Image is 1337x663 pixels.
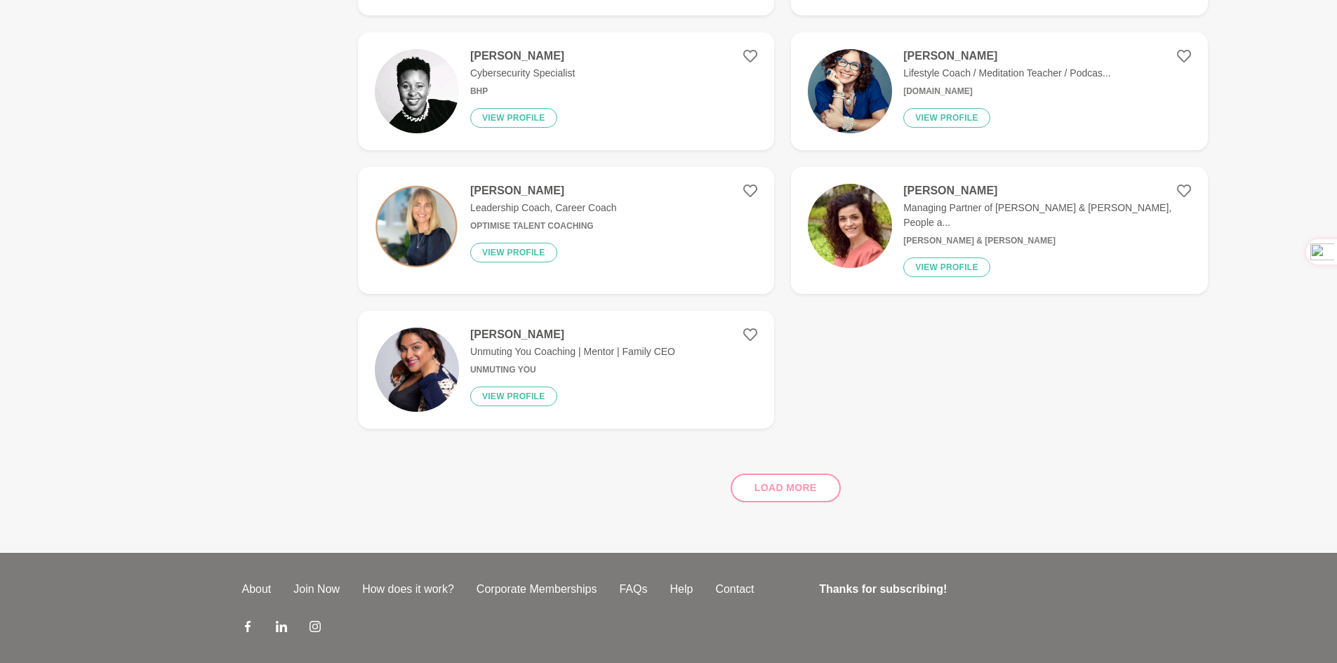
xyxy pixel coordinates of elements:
[608,581,658,598] a: FAQs
[903,236,1190,246] h6: [PERSON_NAME] & [PERSON_NAME]
[375,49,459,133] img: 169762214966d3fc8ba43841b87e64632ad5cade-400x400.jpg
[808,184,892,268] img: d59f63ee9313bef3e0814c9cb4930c39c7d67f46-1125x1233.jpg
[819,581,1086,598] h4: Thanks for subscribing!
[310,620,321,637] a: Instagram
[351,581,465,598] a: How does it work?
[358,32,774,150] a: [PERSON_NAME]Cybersecurity SpecialistBHPView profile
[358,167,774,294] a: [PERSON_NAME]Leadership Coach, Career CoachOptimise Talent CoachingView profile
[470,344,675,359] p: Unmuting You Coaching | Mentor | Family CEO
[903,49,1110,63] h4: [PERSON_NAME]
[470,86,575,97] h6: BHP
[276,620,287,637] a: LinkedIn
[903,201,1190,230] p: Managing Partner of [PERSON_NAME] & [PERSON_NAME], People a...
[470,66,575,81] p: Cybersecurity Specialist
[375,184,459,268] img: 81ae63a0c9df8fbd3a67eb4428b23410b4d10a04-1080x1080.png
[903,257,990,277] button: View profile
[658,581,704,598] a: Help
[903,86,1110,97] h6: [DOMAIN_NAME]
[375,328,459,412] img: f2afb2522b980be8f6244ad202c6bd10d092180f-534x800.jpg
[791,167,1207,294] a: [PERSON_NAME]Managing Partner of [PERSON_NAME] & [PERSON_NAME], People a...[PERSON_NAME] & [PERSO...
[470,387,557,406] button: View profile
[358,311,774,429] a: [PERSON_NAME]Unmuting You Coaching | Mentor | Family CEOUnmuting YouView profile
[231,581,283,598] a: About
[470,328,675,342] h4: [PERSON_NAME]
[903,184,1190,198] h4: [PERSON_NAME]
[465,581,608,598] a: Corporate Memberships
[470,108,557,128] button: View profile
[791,32,1207,150] a: [PERSON_NAME]Lifestyle Coach / Meditation Teacher / Podcas...[DOMAIN_NAME]View profile
[282,581,351,598] a: Join Now
[808,49,892,133] img: f7776d98eb503d4ba7f422fc37d5ba0f2243149c-3336x5008.jpg
[470,365,675,375] h6: Unmuting You
[470,221,617,232] h6: Optimise Talent Coaching
[470,184,617,198] h4: [PERSON_NAME]
[903,108,990,128] button: View profile
[242,620,253,637] a: Facebook
[903,66,1110,81] p: Lifestyle Coach / Meditation Teacher / Podcas...
[470,201,617,215] p: Leadership Coach, Career Coach
[470,243,557,262] button: View profile
[704,581,765,598] a: Contact
[470,49,575,63] h4: [PERSON_NAME]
